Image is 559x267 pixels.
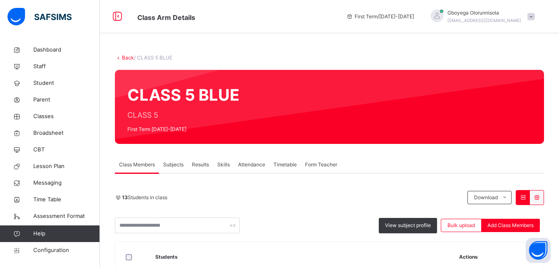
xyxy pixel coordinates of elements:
span: Dashboard [33,46,100,54]
b: 13 [122,194,128,200]
span: Broadsheet [33,129,100,137]
span: Form Teacher [305,161,337,168]
span: Class Members [119,161,155,168]
span: Time Table [33,195,100,204]
button: Open asap [526,238,551,263]
span: Timetable [273,161,297,168]
span: Add Class Members [487,222,534,229]
span: View subject profile [385,222,431,229]
span: Messaging [33,179,100,187]
span: Download [474,194,498,201]
span: Subjects [163,161,184,168]
span: Students in class [122,194,167,201]
span: Results [192,161,209,168]
span: Parent [33,96,100,104]
span: session/term information [346,13,414,20]
span: First Term [DATE]-[DATE] [127,126,239,133]
span: Student [33,79,100,87]
span: Gboyega Olorunnisola [447,9,521,17]
span: Configuration [33,246,99,255]
span: CBT [33,146,100,154]
span: Help [33,230,99,238]
span: Skills [217,161,230,168]
div: GboyegaOlorunnisola [422,9,539,24]
span: / CLASS 5 BLUE [134,54,172,61]
span: Assessment Format [33,212,100,220]
span: Lesson Plan [33,162,100,171]
img: safsims [7,8,72,25]
span: Bulk upload [447,222,475,229]
span: Class Arm Details [137,13,195,22]
span: Staff [33,62,100,71]
a: Back [122,54,134,61]
span: [EMAIL_ADDRESS][DOMAIN_NAME] [447,18,521,23]
span: Classes [33,112,100,121]
span: Attendance [238,161,265,168]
